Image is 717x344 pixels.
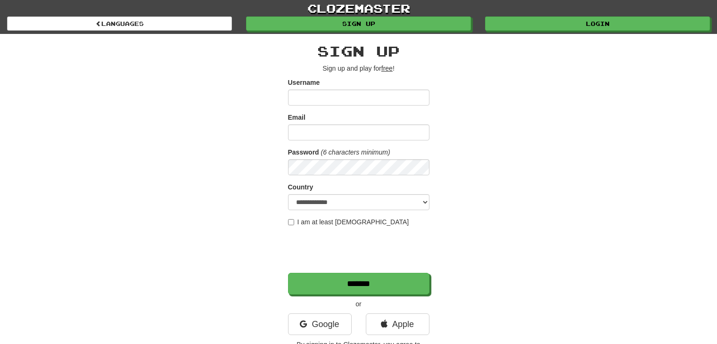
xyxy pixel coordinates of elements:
label: I am at least [DEMOGRAPHIC_DATA] [288,217,409,227]
h2: Sign up [288,43,429,59]
a: Sign up [246,16,471,31]
em: (6 characters minimum) [321,148,390,156]
p: Sign up and play for ! [288,64,429,73]
label: Country [288,182,313,192]
a: Languages [7,16,232,31]
input: I am at least [DEMOGRAPHIC_DATA] [288,219,294,225]
a: Login [485,16,710,31]
label: Password [288,147,319,157]
label: Email [288,113,305,122]
a: Google [288,313,352,335]
a: Apple [366,313,429,335]
iframe: reCAPTCHA [288,231,431,268]
u: free [381,65,393,72]
p: or [288,299,429,309]
label: Username [288,78,320,87]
